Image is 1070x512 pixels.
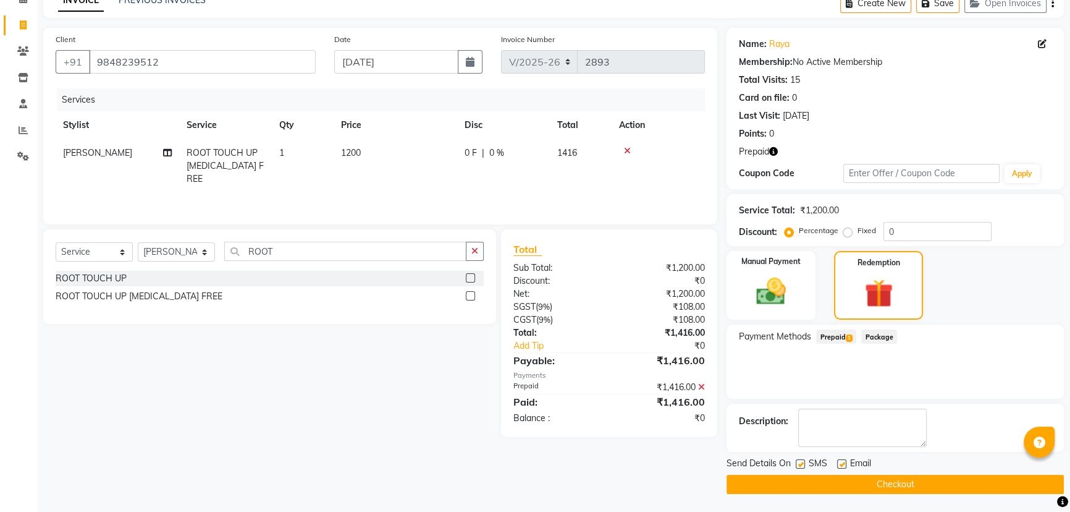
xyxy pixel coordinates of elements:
th: Total [550,111,612,139]
div: ₹1,200.00 [609,262,714,275]
input: Search by Name/Mobile/Email/Code [89,50,316,74]
div: Description: [739,415,788,428]
div: ₹1,416.00 [609,381,714,394]
div: No Active Membership [739,56,1051,69]
span: Prepaid [739,145,769,158]
span: Package [861,330,897,344]
th: Qty [272,111,334,139]
th: Price [334,111,457,139]
span: Send Details On [727,457,791,472]
div: Services [57,88,714,111]
span: 1 [279,147,284,158]
span: SGST [513,301,536,312]
label: Percentage [799,225,838,236]
div: ₹108.00 [609,301,714,314]
div: Paid: [504,395,609,409]
span: | [482,147,484,160]
div: Net: [504,288,609,301]
span: ROOT TOUCH UP [MEDICAL_DATA] FREE [187,147,264,184]
span: 1416 [557,147,577,158]
th: Disc [457,111,550,139]
div: Points: [739,127,767,140]
div: ₹1,416.00 [609,326,714,339]
div: Total: [504,326,609,339]
a: Raya [769,38,790,51]
span: Email [850,457,871,472]
div: ₹0 [609,275,714,288]
span: 0 F [465,147,477,160]
span: Total [513,243,542,256]
span: [PERSON_NAME] [63,147,132,158]
span: 0 % [489,147,504,160]
div: ( ) [504,314,609,326]
th: Stylist [56,111,179,139]
div: ₹0 [626,339,714,352]
div: ₹1,200.00 [609,288,714,301]
span: CGST [513,314,536,325]
label: Manual Payment [741,256,801,267]
div: ₹1,200.00 [800,204,839,217]
button: Checkout [727,475,1064,494]
div: ₹0 [609,412,714,425]
div: Last Visit: [739,109,780,122]
div: ₹1,416.00 [609,353,714,368]
div: Coupon Code [739,167,843,180]
button: Apply [1005,164,1040,183]
label: Date [334,34,351,45]
span: 1 [846,335,853,342]
label: Fixed [857,225,876,236]
label: Invoice Number [501,34,555,45]
div: ₹108.00 [609,314,714,326]
div: Discount: [504,275,609,288]
span: SMS [809,457,827,472]
span: Prepaid [816,330,856,344]
div: Payments [513,370,706,381]
div: ROOT TOUCH UP [56,272,127,285]
img: _cash.svg [747,275,795,309]
div: Service Total: [739,204,795,217]
div: Card on file: [739,92,790,105]
button: +91 [56,50,90,74]
span: 9% [538,302,550,312]
div: Payable: [504,353,609,368]
div: 0 [769,127,774,140]
div: ( ) [504,301,609,314]
span: 1200 [341,147,361,158]
div: Discount: [739,226,777,239]
img: _gift.svg [856,276,902,311]
div: Prepaid [504,381,609,394]
label: Client [56,34,75,45]
div: 0 [792,92,797,105]
input: Enter Offer / Coupon Code [843,164,1000,183]
div: Sub Total: [504,262,609,275]
label: Redemption [857,257,900,268]
span: 9% [539,315,550,325]
div: ROOT TOUCH UP [MEDICAL_DATA] FREE [56,290,222,303]
th: Service [179,111,272,139]
div: ₹1,416.00 [609,395,714,409]
div: 15 [790,74,800,87]
div: Balance : [504,412,609,425]
span: Payment Methods [739,330,811,343]
input: Search or Scan [224,242,466,261]
div: Total Visits: [739,74,788,87]
a: Add Tip [504,339,627,352]
div: [DATE] [783,109,809,122]
div: Name: [739,38,767,51]
div: Membership: [739,56,793,69]
th: Action [612,111,705,139]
